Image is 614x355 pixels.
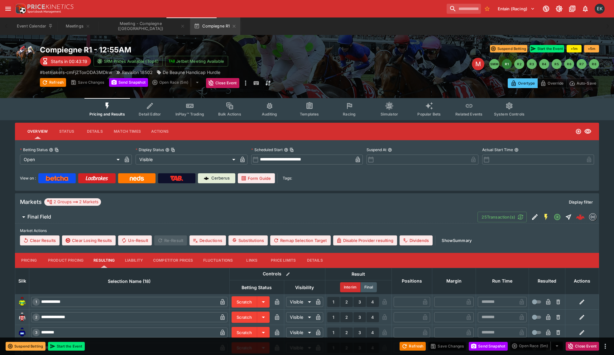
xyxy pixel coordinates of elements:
[301,253,329,268] button: Details
[266,253,301,268] button: Price Limits
[146,124,174,139] button: Actions
[508,78,599,88] div: Start From
[340,282,361,292] button: Interim
[327,312,340,322] button: 1
[238,173,275,183] a: Form Guide
[242,78,249,88] button: more
[118,235,151,245] span: Un-Result
[340,328,353,338] button: 2
[34,315,39,319] span: 2
[27,10,61,13] img: Sportsbook Management
[85,176,108,181] img: Ladbrokes
[567,45,582,52] button: +1m
[494,4,539,14] button: Select Tenant
[14,2,26,15] img: PriceKinetics Logo
[388,148,392,152] button: Suspend At
[361,282,377,292] button: Final
[333,235,397,245] button: Disable Provider resulting
[139,112,161,116] span: Detail Editor
[198,253,238,268] button: Fluctuations
[262,112,277,116] span: Auditing
[232,312,257,323] button: Scratch
[122,69,153,76] p: Revision 18502
[381,112,398,116] span: Simulator
[20,226,594,235] label: Market Actions
[49,148,53,152] button: Betting StatusCopy To Clipboard
[17,297,27,307] img: runner 1
[529,268,565,294] th: Resulted
[101,278,157,285] span: Selection Name (18)
[2,3,14,14] button: open drawer
[286,328,313,338] div: Visible
[472,58,484,70] div: Edit Meeting
[482,4,492,14] button: No Bookmarks
[353,328,366,338] button: 3
[13,17,57,35] button: Event Calendar
[537,78,566,88] button: Override
[270,235,331,245] button: Remap Selection Target
[584,128,592,135] svg: Visible
[494,112,525,116] span: System Controls
[163,69,220,76] p: De Beaune Handicap Hurdle
[89,253,120,268] button: Resulting
[40,45,319,55] h2: Copy To Clipboard
[563,211,574,223] button: Straight
[198,173,235,183] a: Cerberus
[489,59,499,69] button: SMM
[283,173,292,183] label: Tags:
[20,235,60,245] button: Clear Results
[300,112,319,116] span: Templates
[165,56,228,67] button: Jetbet Meeting Available
[211,175,230,181] p: Cerberus
[51,58,87,65] p: Starts in 00:43:19
[566,78,599,88] button: Auto-Save
[34,300,38,304] span: 1
[514,148,519,152] button: Actual Start Time
[584,45,599,52] button: +5m
[27,214,51,220] h6: Final Field
[40,69,112,76] p: Copy To Clipboard
[151,78,204,87] div: split button
[565,268,599,294] th: Actions
[574,211,587,223] a: 770d042d-cc64-4c20-9ade-4a6aab186b4f
[325,268,391,280] th: Result
[566,342,599,351] button: Close Event
[290,148,294,152] button: Copy To Clipboard
[20,147,48,152] p: Betting Status
[552,59,562,69] button: R5
[17,312,27,322] img: runner 2
[99,17,189,35] button: Meeting - Compiegne (FR)
[565,197,597,207] button: Display filter
[391,268,432,294] th: Positions
[136,155,237,165] div: Visible
[540,3,552,14] button: Connected to PK
[20,155,122,165] div: Open
[34,330,39,335] span: 3
[343,112,356,116] span: Racing
[552,211,563,223] button: Open
[232,296,257,308] button: Scratch
[46,176,68,181] img: Betcha
[286,297,313,307] div: Visible
[589,213,597,221] div: betmakers
[109,78,148,87] button: Send Snapshot
[508,78,538,88] button: Overtype
[40,78,66,87] button: Refresh
[477,212,527,222] button: 25Transaction(s)
[204,176,209,181] img: Cerberus
[340,312,353,322] button: 2
[238,253,266,268] button: Links
[564,59,574,69] button: R6
[455,112,482,116] span: Related Events
[595,4,605,14] div: Emily Kim
[130,176,144,181] img: Neds
[62,235,116,245] button: Clear Losing Results
[367,297,379,307] button: 4
[580,3,591,14] button: Notifications
[327,297,340,307] button: 1
[400,342,426,351] button: Refresh
[539,59,549,69] button: R4
[438,235,475,245] button: ShowSummary
[20,198,42,205] h5: Markets
[53,124,81,139] button: Status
